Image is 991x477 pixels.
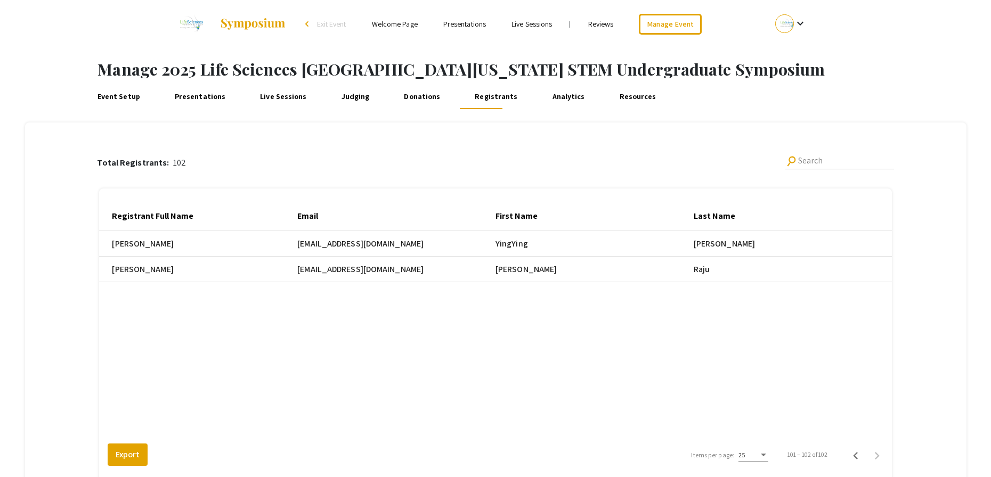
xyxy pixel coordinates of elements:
img: 2025 Life Sciences South Florida STEM Undergraduate Symposium [173,11,209,37]
div: Last Name [694,210,745,223]
div: 101 – 102 of 102 [787,450,828,459]
mat-cell: [EMAIL_ADDRESS][DOMAIN_NAME] [297,231,496,257]
li: | [565,19,575,29]
span: [PERSON_NAME] [694,237,755,250]
button: Next page [866,444,888,465]
a: Welcome Page [372,19,418,29]
a: Reviews [588,19,614,29]
h1: Manage 2025 Life Sciences [GEOGRAPHIC_DATA][US_STATE] STEM Undergraduate Symposium [98,60,991,79]
a: Resources [617,84,659,109]
mat-icon: Search [784,154,799,168]
div: Items per page: [691,450,734,460]
div: 102 [97,157,186,169]
mat-icon: Expand account dropdown [794,17,807,30]
button: Previous page [845,444,866,465]
span: Exit Event [317,19,346,29]
a: Judging [339,84,372,109]
span: YingYing [496,237,528,250]
a: Analytics [550,84,587,109]
div: First Name [496,210,538,223]
button: Expand account dropdown [764,12,818,36]
div: Last Name [694,210,735,223]
a: Manage Event [639,14,702,35]
div: Email [297,210,318,223]
span: 25 [738,451,745,459]
div: Registrant Full Name [112,210,193,223]
div: Email [297,210,328,223]
a: Donations [402,84,443,109]
p: Total Registrants: [97,157,173,169]
button: Export [108,443,148,466]
a: Presentations [443,19,486,29]
a: Live Sessions [511,19,552,29]
span: [PERSON_NAME] [496,263,557,276]
a: 2025 Life Sciences South Florida STEM Undergraduate Symposium [173,11,286,37]
div: First Name [496,210,547,223]
mat-cell: [PERSON_NAME] [99,231,297,257]
div: Registrant Full Name [112,210,203,223]
mat-cell: [EMAIL_ADDRESS][DOMAIN_NAME] [297,257,496,282]
a: Live Sessions [258,84,310,109]
div: arrow_back_ios [305,21,312,27]
span: Raju [694,263,710,276]
img: Symposium by ForagerOne [220,18,286,30]
mat-cell: [PERSON_NAME] [99,257,297,282]
mat-select: Items per page: [738,451,768,459]
a: Presentations [172,84,228,109]
a: Event Setup [95,84,142,109]
a: Registrants [473,84,520,109]
iframe: Chat [8,429,45,469]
